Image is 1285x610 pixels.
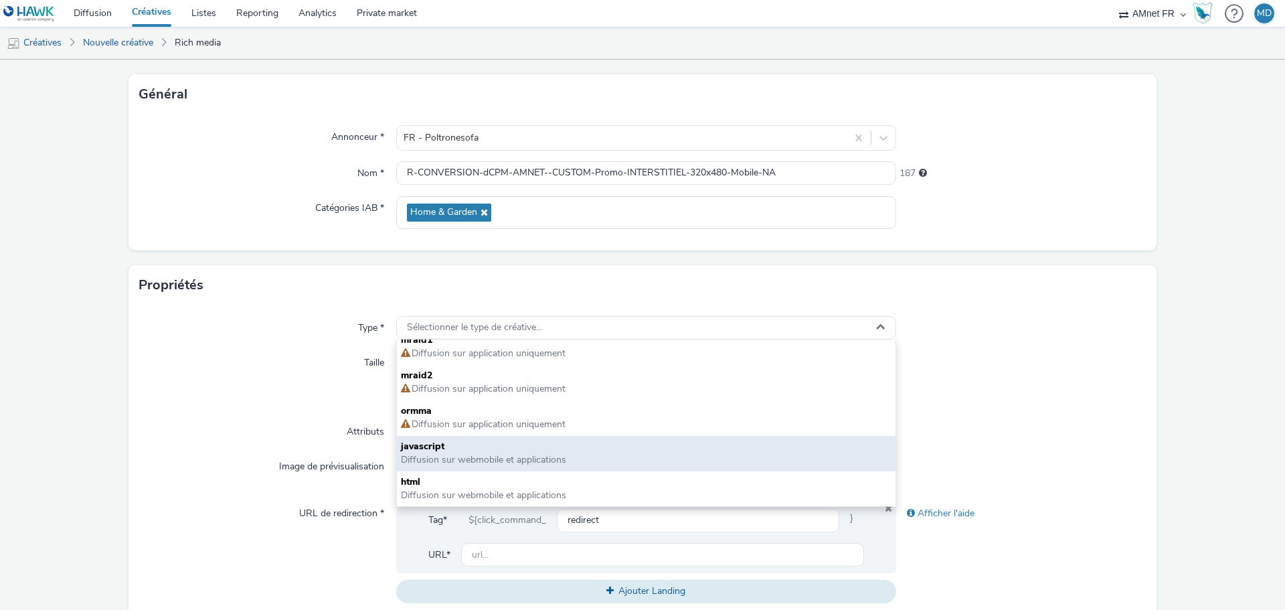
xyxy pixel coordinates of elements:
[7,37,20,50] img: mobile
[359,351,390,370] label: Taille
[396,161,896,185] input: Nom
[341,420,390,439] label: Attributs
[401,453,566,466] span: Diffusion sur webmobile et applications
[919,167,927,180] div: 255 caractères maximum
[401,475,891,489] span: html
[310,196,390,215] label: Catégories IAB *
[899,167,916,180] span: 187
[461,543,864,566] input: url...
[139,275,203,295] h3: Propriétés
[410,347,566,360] span: Diffusion sur application uniquement
[401,369,891,382] span: mraid2
[396,580,896,603] button: Ajouter Landing
[3,5,55,22] img: undefined Logo
[353,316,390,335] label: Type *
[410,207,477,218] span: Home & Garden
[618,585,685,597] span: Ajouter Landing
[76,27,160,59] a: Nouvelle créative
[401,489,566,502] span: Diffusion sur webmobile et applications
[407,322,542,333] span: Sélectionner le type de créative...
[1193,3,1213,24] img: Hawk Academy
[401,404,891,418] span: ormma
[352,161,390,180] label: Nom *
[294,502,390,520] label: URL de redirection *
[401,440,891,453] span: javascript
[1193,3,1218,24] a: Hawk Academy
[458,508,557,532] div: ${click_command_
[274,455,390,473] label: Image de prévisualisation
[896,502,1146,526] div: Afficher l'aide
[139,84,187,104] h3: Général
[410,382,566,395] span: Diffusion sur application uniquement
[1257,3,1272,23] div: MD
[839,508,864,532] span: }
[410,418,566,431] span: Diffusion sur application uniquement
[168,27,228,59] a: Rich media
[326,125,390,144] label: Annonceur *
[401,333,891,347] span: mraid1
